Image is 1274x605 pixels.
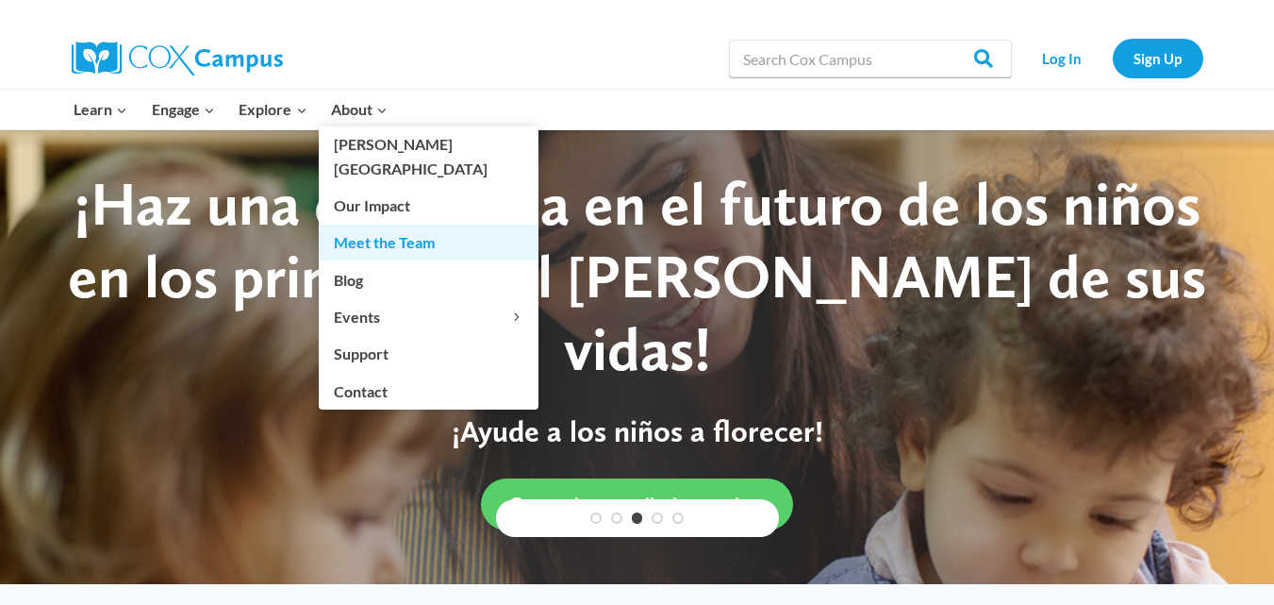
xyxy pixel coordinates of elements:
[319,336,538,372] a: Support
[652,513,663,524] a: 4
[62,90,141,129] button: Child menu of Learn
[729,40,1012,77] input: Search Cox Campus
[48,168,1227,385] div: ¡Haz una diferencia en el futuro de los niños en los primeros mil [PERSON_NAME] de sus vidas!
[481,479,793,530] a: Cursos de aprendizaje gratuitos
[672,513,684,524] a: 5
[62,90,400,129] nav: Primary Navigation
[72,42,283,76] img: Cox Campus
[140,90,227,129] button: Child menu of Engage
[319,261,538,297] a: Blog
[1021,39,1203,77] nav: Secondary Navigation
[611,513,622,524] a: 2
[319,225,538,260] a: Meet the Team
[1113,39,1203,77] a: Sign Up
[1021,39,1103,77] a: Log In
[227,90,320,129] button: Child menu of Explore
[48,413,1227,449] p: ¡Ayude a los niños a florecer!
[509,493,765,515] span: Cursos de aprendizaje gratuitos
[590,513,602,524] a: 1
[319,90,400,129] button: Child menu of About
[319,126,538,187] a: [PERSON_NAME][GEOGRAPHIC_DATA]
[319,373,538,409] a: Contact
[632,513,643,524] a: 3
[319,299,538,335] button: Child menu of Events
[319,188,538,224] a: Our Impact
